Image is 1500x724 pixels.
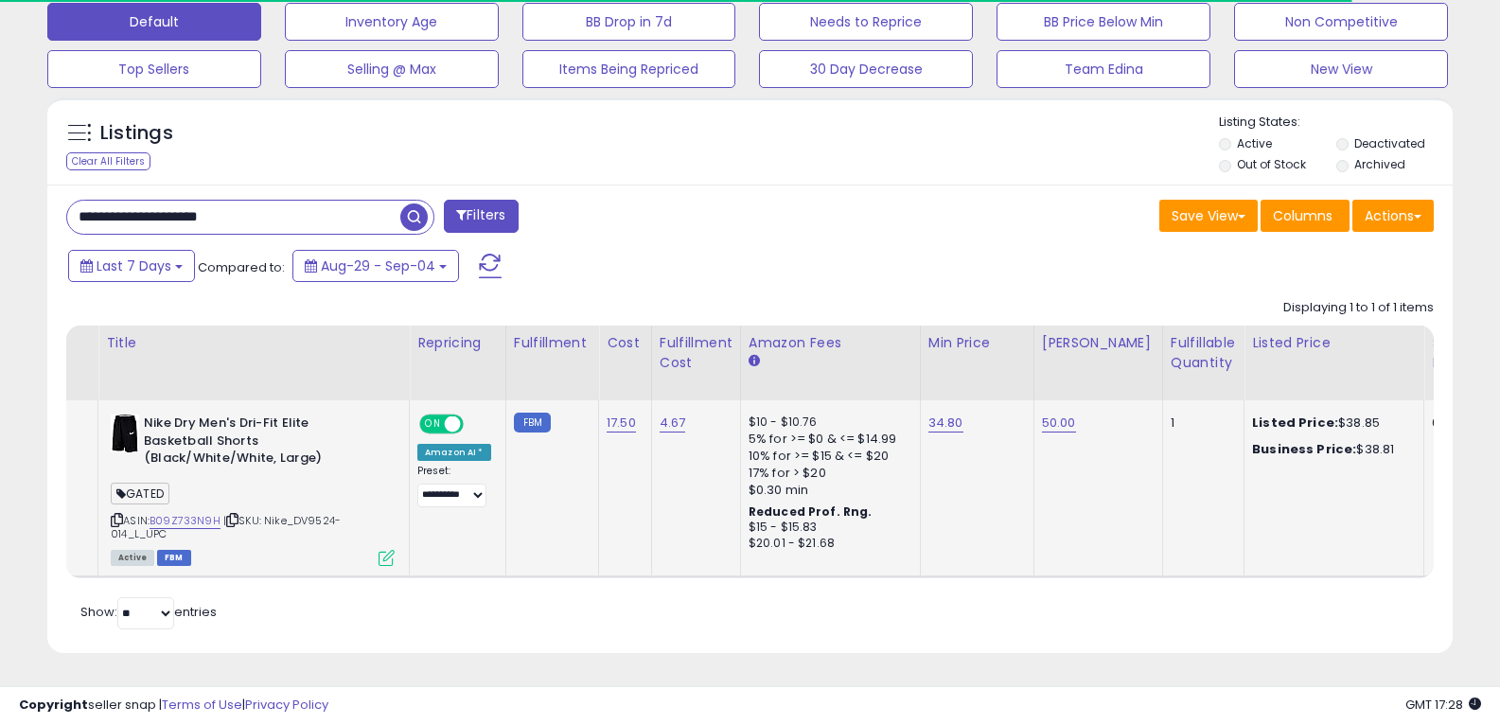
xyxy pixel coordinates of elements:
[292,250,459,282] button: Aug-29 - Sep-04
[749,520,906,536] div: $15 - $15.83
[749,482,906,499] div: $0.30 min
[417,465,491,507] div: Preset:
[660,333,732,373] div: Fulfillment Cost
[1234,3,1448,41] button: Non Competitive
[749,333,912,353] div: Amazon Fees
[759,50,973,88] button: 30 Day Decrease
[1234,50,1448,88] button: New View
[285,3,499,41] button: Inventory Age
[749,431,906,448] div: 5% for >= $0 & <= $14.99
[1354,135,1425,151] label: Deactivated
[47,3,261,41] button: Default
[522,50,736,88] button: Items Being Repriced
[1252,414,1338,432] b: Listed Price:
[749,465,906,482] div: 17% for > $20
[144,415,374,472] b: Nike Dry Men's Dri-Fit Elite Basketball Shorts (Black/White/White, Large)
[1252,415,1409,432] div: $38.85
[8,333,90,373] div: Date Created
[1219,114,1453,132] p: Listing States:
[461,416,491,433] span: OFF
[162,696,242,714] a: Terms of Use
[321,256,435,275] span: Aug-29 - Sep-04
[19,697,328,715] div: seller snap | |
[97,256,171,275] span: Last 7 Days
[607,333,644,353] div: Cost
[1159,200,1258,232] button: Save View
[997,50,1210,88] button: Team Edina
[19,696,88,714] strong: Copyright
[100,120,173,147] h5: Listings
[749,353,760,370] small: Amazon Fees.
[245,696,328,714] a: Privacy Policy
[522,3,736,41] button: BB Drop in 7d
[1273,206,1332,225] span: Columns
[198,258,285,276] span: Compared to:
[1042,414,1076,433] a: 50.00
[1171,333,1236,373] div: Fulfillable Quantity
[759,3,973,41] button: Needs to Reprice
[285,50,499,88] button: Selling @ Max
[928,333,1026,353] div: Min Price
[749,503,873,520] b: Reduced Prof. Rng.
[1237,156,1306,172] label: Out of Stock
[68,250,195,282] button: Last 7 Days
[1405,696,1481,714] span: 2025-09-12 17:28 GMT
[417,333,498,353] div: Repricing
[1352,200,1434,232] button: Actions
[47,50,261,88] button: Top Sellers
[106,333,401,353] div: Title
[444,200,518,233] button: Filters
[150,513,221,529] a: B09Z733N9H
[749,536,906,552] div: $20.01 - $21.68
[1252,441,1409,458] div: $38.81
[1252,333,1416,353] div: Listed Price
[928,414,963,433] a: 34.80
[1354,156,1405,172] label: Archived
[1283,299,1434,317] div: Displaying 1 to 1 of 1 items
[66,152,150,170] div: Clear All Filters
[111,550,154,566] span: All listings currently available for purchase on Amazon
[1252,440,1356,458] b: Business Price:
[1042,333,1155,353] div: [PERSON_NAME]
[749,415,906,431] div: $10 - $10.76
[111,415,139,452] img: 31kdbL-D92L._SL40_.jpg
[1432,415,1463,432] div: 0.00
[417,444,491,461] div: Amazon AI *
[1237,135,1272,151] label: Active
[111,483,169,504] span: GATED
[111,415,395,564] div: ASIN:
[157,550,191,566] span: FBM
[607,414,636,433] a: 17.50
[80,603,217,621] span: Show: entries
[749,448,906,465] div: 10% for >= $15 & <= $20
[514,413,551,433] small: FBM
[1261,200,1350,232] button: Columns
[997,3,1210,41] button: BB Price Below Min
[421,416,445,433] span: ON
[514,333,591,353] div: Fulfillment
[660,414,686,433] a: 4.67
[1432,333,1470,373] div: Ship Price
[111,513,341,541] span: | SKU: Nike_DV9524-014_L_UPC
[1171,415,1229,432] div: 1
